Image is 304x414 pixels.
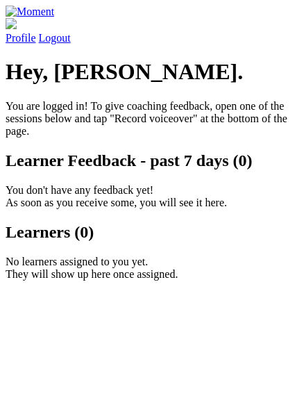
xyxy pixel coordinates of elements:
[39,32,71,44] a: Logout
[6,6,54,18] img: Moment
[6,184,298,209] p: You don't have any feedback yet! As soon as you receive some, you will see it here.
[6,256,298,281] p: No learners assigned to you yet. They will show up here once assigned.
[6,100,298,138] p: You are logged in! To give coaching feedback, open one of the sessions below and tap "Record voic...
[6,223,298,242] h2: Learners (0)
[6,18,298,44] a: Profile
[6,18,17,29] img: default_avatar-b4e2223d03051bc43aaaccfb402a43260a3f17acc7fafc1603fdf008d6cba3c9.png
[6,59,298,85] h1: Hey, [PERSON_NAME].
[6,151,298,170] h2: Learner Feedback - past 7 days (0)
